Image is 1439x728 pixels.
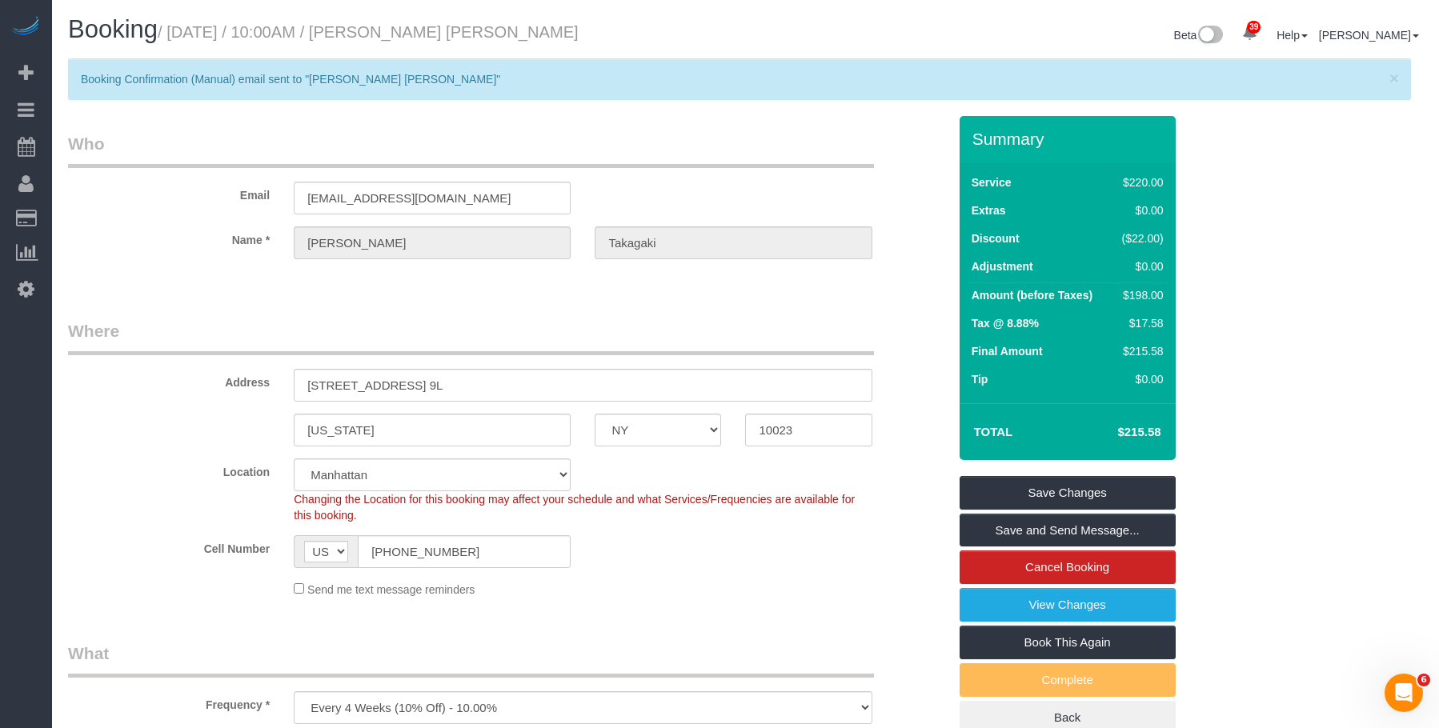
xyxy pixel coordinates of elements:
[960,550,1176,584] a: Cancel Booking
[960,588,1176,622] a: View Changes
[972,315,1039,331] label: Tax @ 8.88%
[1389,69,1399,87] span: ×
[1116,258,1164,274] div: $0.00
[68,15,158,43] span: Booking
[294,414,571,446] input: City
[1417,674,1430,686] span: 6
[10,16,42,38] img: Automaid Logo
[56,369,282,390] label: Address
[972,343,1043,359] label: Final Amount
[972,174,1012,190] label: Service
[68,319,874,355] legend: Where
[972,287,1092,303] label: Amount (before Taxes)
[1234,16,1265,51] a: 39
[1069,426,1160,439] h4: $215.58
[972,230,1020,246] label: Discount
[1116,202,1164,218] div: $0.00
[972,258,1033,274] label: Adjustment
[68,132,874,168] legend: Who
[1116,371,1164,387] div: $0.00
[1116,287,1164,303] div: $198.00
[158,23,579,41] small: / [DATE] / 10:00AM / [PERSON_NAME] [PERSON_NAME]
[68,642,874,678] legend: What
[595,226,872,259] input: Last Name
[1319,29,1419,42] a: [PERSON_NAME]
[960,626,1176,659] a: Book This Again
[1116,230,1164,246] div: ($22.00)
[81,71,1382,87] p: Booking Confirmation (Manual) email sent to "[PERSON_NAME] [PERSON_NAME]"
[1116,174,1164,190] div: $220.00
[960,514,1176,547] a: Save and Send Message...
[1116,343,1164,359] div: $215.58
[56,691,282,713] label: Frequency *
[972,130,1168,148] h3: Summary
[56,226,282,248] label: Name *
[56,458,282,480] label: Location
[294,182,571,214] input: Email
[358,535,571,568] input: Cell Number
[294,226,571,259] input: First Name
[972,202,1006,218] label: Extras
[972,371,988,387] label: Tip
[56,535,282,557] label: Cell Number
[56,182,282,203] label: Email
[1389,70,1399,86] button: Close
[1247,21,1261,34] span: 39
[974,425,1013,438] strong: Total
[960,476,1176,510] a: Save Changes
[294,493,855,522] span: Changing the Location for this booking may affect your schedule and what Services/Frequencies are...
[1385,674,1423,712] iframe: Intercom live chat
[307,583,475,596] span: Send me text message reminders
[745,414,872,446] input: Zip Code
[1196,26,1223,46] img: New interface
[1277,29,1308,42] a: Help
[1116,315,1164,331] div: $17.58
[1174,29,1224,42] a: Beta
